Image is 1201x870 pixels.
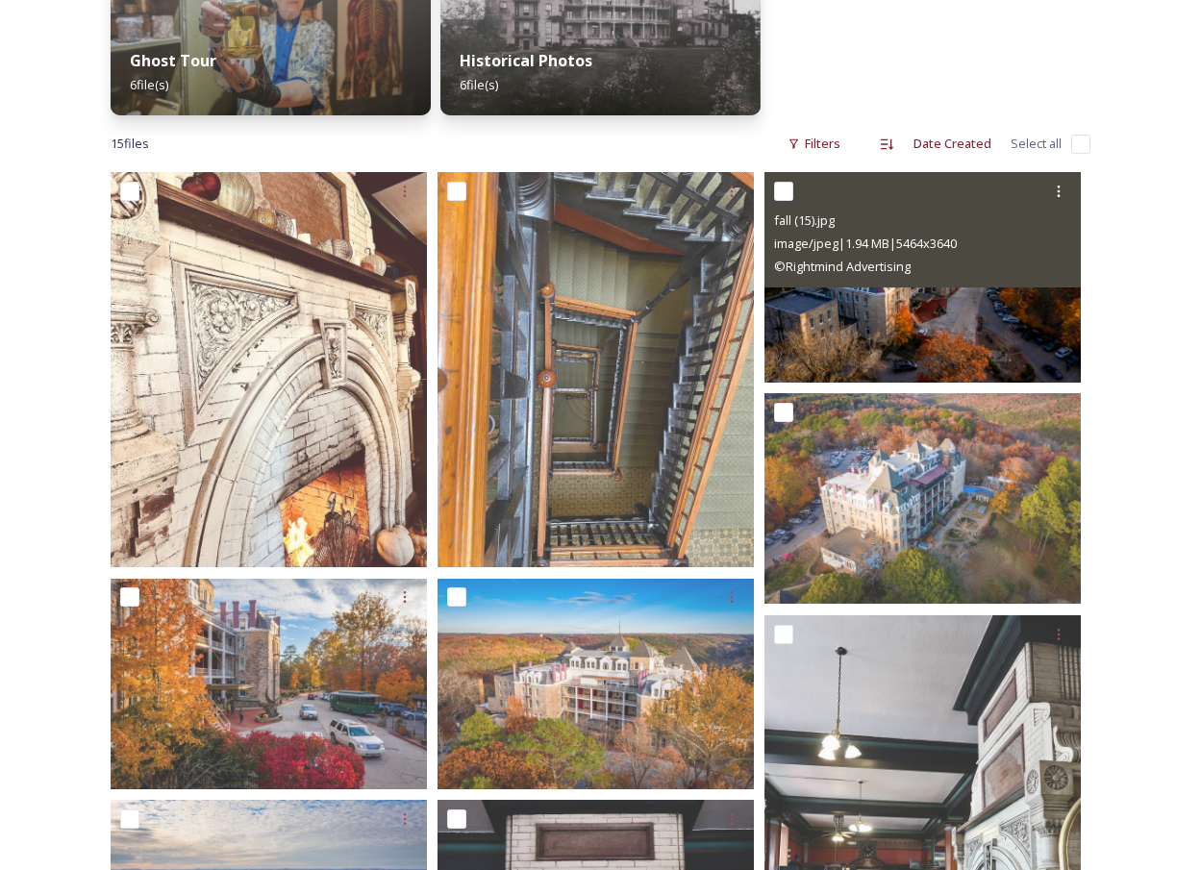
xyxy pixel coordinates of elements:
span: 6 file(s) [460,76,498,93]
img: m__i_n__d_y__11122023_1587454 [111,172,427,567]
strong: Historical Photos [460,50,592,71]
div: Filters [778,125,850,162]
span: Select all [1011,135,1062,153]
span: 6 file(s) [130,76,168,93]
img: fall (8).jpg [764,393,1081,604]
span: fall (15).jpg [774,211,835,229]
img: ma_mamia__09162024_1704162 [438,172,754,567]
img: fall (11).jpg [438,579,754,789]
div: Date Created [904,125,1001,162]
strong: Ghost Tour [130,50,216,71]
img: fall (14).jpg [111,579,427,789]
span: image/jpeg | 1.94 MB | 5464 x 3640 [774,235,957,252]
span: © Rightmind Advertising [774,258,911,275]
span: 15 file s [111,135,149,153]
